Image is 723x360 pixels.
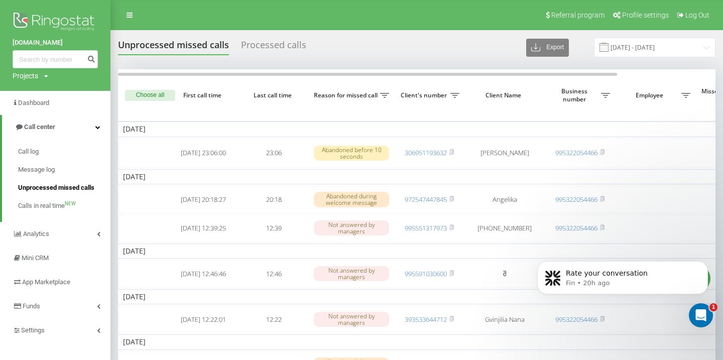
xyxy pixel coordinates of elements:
[247,91,301,99] span: Last call time
[405,223,447,232] a: 995551317973
[473,91,536,99] span: Client Name
[555,223,597,232] a: 995322054466
[13,71,38,81] div: Projects
[118,40,229,55] div: Unprocessed missed calls
[22,278,70,286] span: App Marketplace
[464,215,545,242] td: [PHONE_NUMBER]
[551,11,605,19] span: Referral program
[314,146,389,161] div: Abandoned before 10 seconds
[238,306,309,333] td: 12:22
[555,148,597,157] a: 995322054466
[620,91,681,99] span: Employee
[555,195,597,204] a: 995322054466
[238,139,309,167] td: 23:06
[24,123,55,131] span: Call center
[405,195,447,204] a: 972547447845
[464,186,545,213] td: Angelika
[522,240,723,333] iframe: Intercom notifications message
[18,201,65,211] span: Calls in real time
[13,50,98,68] input: Search by number
[13,10,98,35] img: Ringostat logo
[405,269,447,278] a: 995591030600
[23,230,49,237] span: Analytics
[18,99,49,106] span: Dashboard
[13,38,98,48] a: [DOMAIN_NAME]
[526,39,569,57] button: Export
[2,115,110,139] a: Call center
[709,303,717,311] span: 1
[314,312,389,327] div: Not answered by managers
[168,186,238,213] td: [DATE] 20:18:27
[168,139,238,167] td: [DATE] 23:06:00
[405,315,447,324] a: 393533644712
[21,326,45,334] span: Settings
[18,183,94,193] span: Unprocessed missed calls
[241,40,306,55] div: Processed calls
[18,143,110,161] a: Call log
[689,303,713,327] iframe: Intercom live chat
[18,165,55,175] span: Message log
[314,266,389,281] div: Not answered by managers
[18,179,110,197] a: Unprocessed missed calls
[168,306,238,333] td: [DATE] 12:22:01
[238,215,309,242] td: 12:39
[18,197,110,215] a: Calls in real timeNEW
[18,147,39,157] span: Call log
[685,11,709,19] span: Log Out
[168,215,238,242] td: [DATE] 12:39:25
[22,254,49,262] span: Mini CRM
[399,91,450,99] span: Client's number
[464,261,545,287] td: შ
[125,90,175,101] button: Choose all
[168,261,238,287] td: [DATE] 12:46:46
[238,186,309,213] td: 20:18
[464,139,545,167] td: [PERSON_NAME]
[18,161,110,179] a: Message log
[464,306,545,333] td: Gvinjilia Nana
[238,261,309,287] td: 12:46
[314,220,389,235] div: Not answered by managers
[176,91,230,99] span: First call time
[314,91,380,99] span: Reason for missed call
[314,192,389,207] div: Abandoned during welcome message
[23,302,40,310] span: Funds
[550,87,601,103] span: Business number
[622,11,669,19] span: Profile settings
[405,148,447,157] a: 306951193632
